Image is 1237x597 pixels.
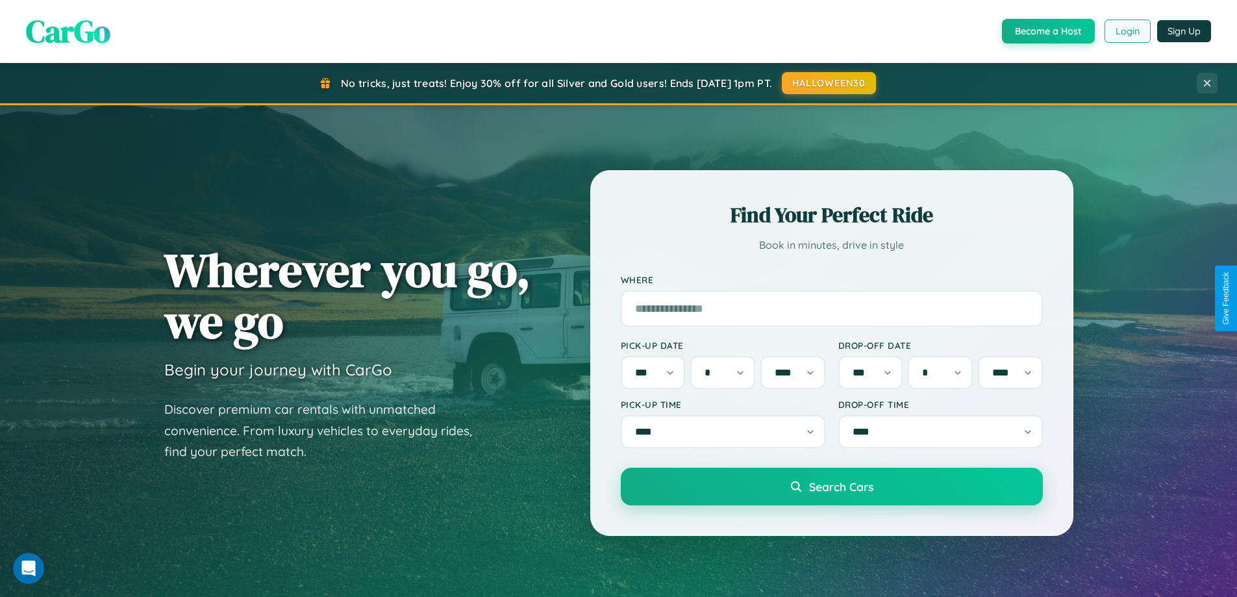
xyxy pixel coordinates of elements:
[621,468,1043,505] button: Search Cars
[341,77,772,90] span: No tricks, just treats! Enjoy 30% off for all Silver and Gold users! Ends [DATE] 1pm PT.
[164,360,392,379] h3: Begin your journey with CarGo
[621,201,1043,229] h2: Find Your Perfect Ride
[621,274,1043,285] label: Where
[621,399,825,410] label: Pick-up Time
[13,553,44,584] iframe: Intercom live chat
[809,479,873,494] span: Search Cars
[1221,272,1231,325] div: Give Feedback
[1105,19,1151,43] button: Login
[621,236,1043,255] p: Book in minutes, drive in style
[1002,19,1095,44] button: Become a Host
[26,10,110,53] span: CarGo
[1157,20,1211,42] button: Sign Up
[838,340,1043,351] label: Drop-off Date
[621,340,825,351] label: Pick-up Date
[782,72,876,94] button: HALLOWEEN30
[164,399,489,463] p: Discover premium car rentals with unmatched convenience. From luxury vehicles to everyday rides, ...
[838,399,1043,410] label: Drop-off Time
[164,244,531,347] h1: Wherever you go, we go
